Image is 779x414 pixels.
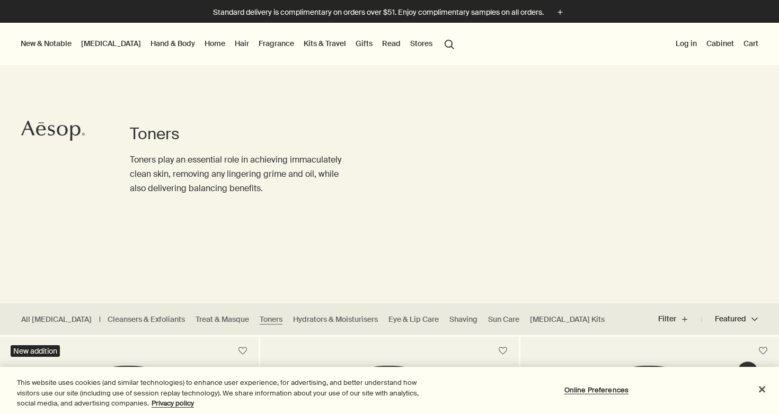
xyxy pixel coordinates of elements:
[702,307,758,332] button: Featured
[754,341,773,361] button: Save to cabinet
[488,314,519,325] a: Sun Care
[493,341,512,361] button: Save to cabinet
[17,377,429,409] div: This website uses cookies (and similar technologies) to enhance user experience, for advertising,...
[11,345,60,357] div: New addition
[449,314,477,325] a: Shaving
[19,23,459,65] nav: primary
[530,314,605,325] a: [MEDICAL_DATA] Kits
[213,6,566,19] button: Standard delivery is complimentary on orders over $51. Enjoy complimentary samples on all orders.
[388,314,439,325] a: Eye & Lip Care
[302,37,348,50] a: Kits & Travel
[130,123,347,145] h1: Toners
[196,314,249,325] a: Treat & Masque
[260,314,282,325] a: Toners
[213,7,544,18] p: Standard delivery is complimentary on orders over $51. Enjoy complimentary samples on all orders.
[19,37,74,50] button: New & Notable
[750,377,774,401] button: Close
[737,361,758,382] button: Live Assistance
[256,37,296,50] a: Fragrance
[233,37,251,50] a: Hair
[380,37,403,50] a: Read
[202,37,227,50] a: Home
[704,37,736,50] a: Cabinet
[674,37,699,50] button: Log in
[79,37,143,50] a: [MEDICAL_DATA]
[293,314,378,325] a: Hydrators & Moisturisers
[152,399,194,408] a: More information about your privacy, opens in a new tab
[353,37,375,50] a: Gifts
[21,120,85,141] svg: Aesop
[130,152,347,196] p: Toners play an essential role in achieving immaculately clean skin, removing any lingering grime ...
[563,379,630,400] button: Online Preferences, Opens the preference center dialog
[408,37,435,50] button: Stores
[741,37,760,50] button: Cart
[440,33,459,53] button: Open search
[674,23,760,65] nav: supplementary
[658,307,702,332] button: Filter
[19,118,87,147] a: Aesop
[148,37,197,50] a: Hand & Body
[108,314,185,325] a: Cleansers & Exfoliants
[21,314,92,325] a: All [MEDICAL_DATA]
[233,341,252,361] button: Save to cabinet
